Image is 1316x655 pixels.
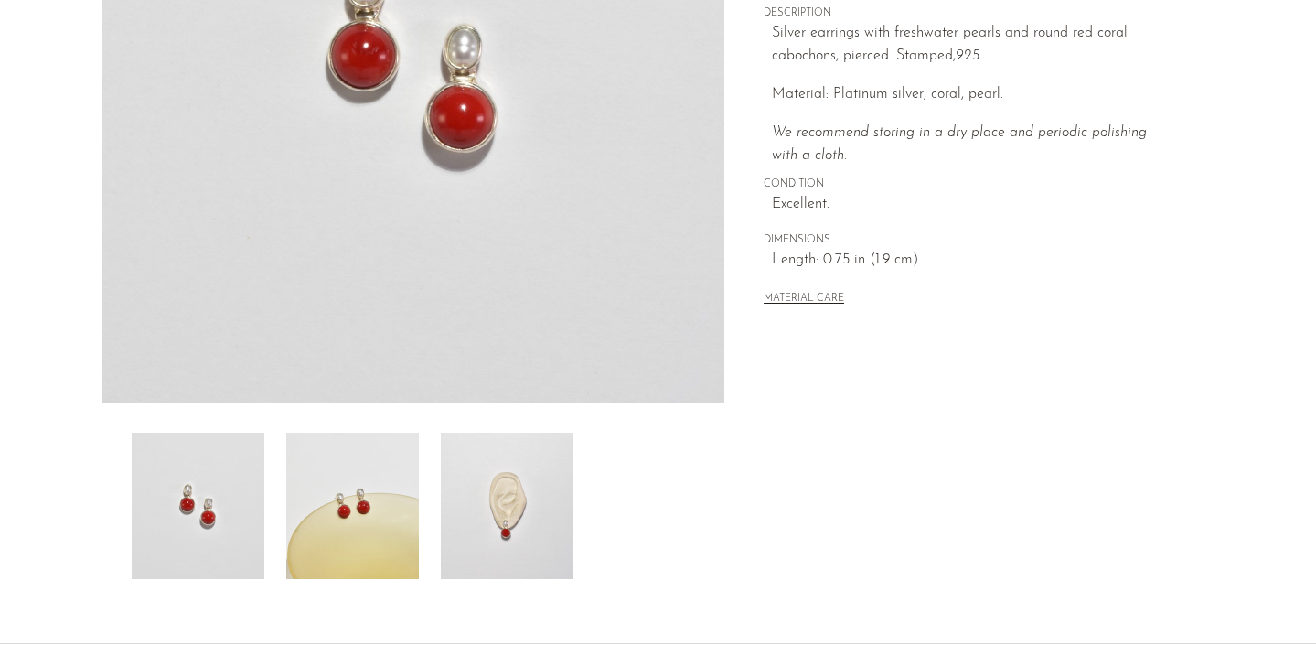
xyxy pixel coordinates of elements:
span: CONDITION [764,177,1175,193]
span: Excellent. [772,193,1175,217]
img: Red Coral Pearl Earrings [441,433,573,579]
i: We recommend storing in a dry place and periodic polishing with a cloth. [772,125,1147,164]
span: Length: 0.75 in (1.9 cm) [772,249,1175,273]
p: Silver earrings with freshwater pearls and round red coral cabochons, pierced. Stamped, [772,22,1175,69]
p: Material: Platinum silver, coral, pearl. [772,83,1175,107]
span: DESCRIPTION [764,5,1175,22]
img: Red Coral Pearl Earrings [132,433,264,579]
em: 925. [956,48,982,63]
img: Red Coral Pearl Earrings [286,433,419,579]
button: MATERIAL CARE [764,293,844,306]
span: DIMENSIONS [764,232,1175,249]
